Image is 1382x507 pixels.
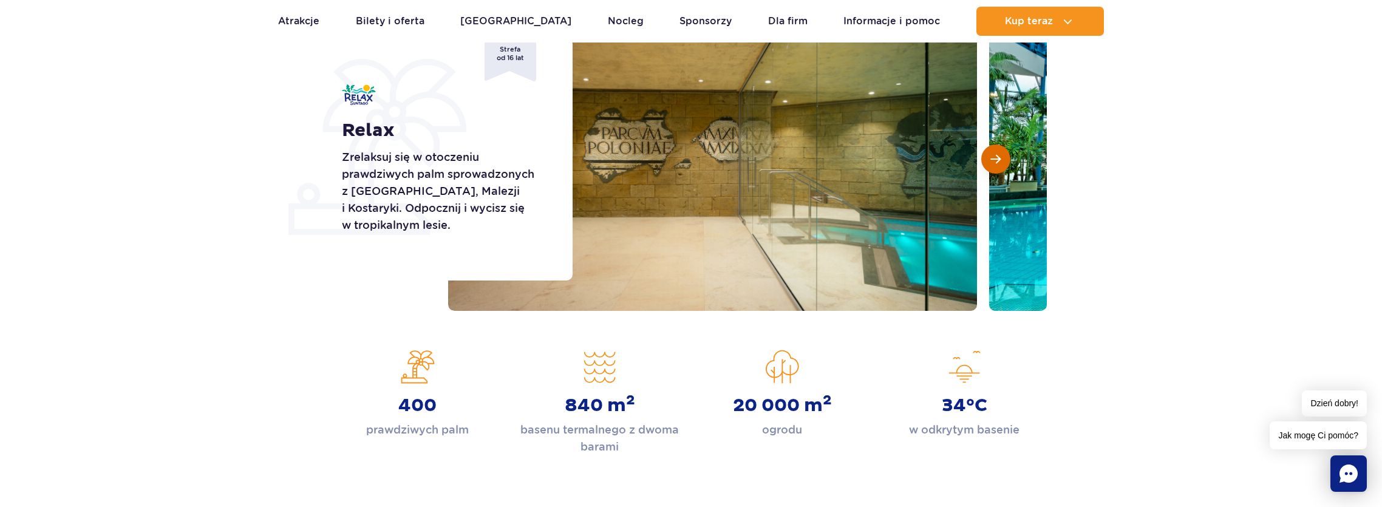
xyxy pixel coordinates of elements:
button: Następny slajd [981,145,1010,174]
div: Chat [1330,455,1367,492]
a: Dla firm [768,7,808,36]
p: prawdziwych palm [366,421,469,438]
strong: 840 m [565,395,635,417]
span: Dzień dobry! [1302,390,1367,417]
a: Atrakcje [278,7,319,36]
strong: 20 000 m [733,395,832,417]
strong: 34°C [942,395,987,417]
span: Jak mogę Ci pomóc? [1270,421,1367,449]
p: Zrelaksuj się w otoczeniu prawdziwych palm sprowadzonych z [GEOGRAPHIC_DATA], Malezji i Kostaryki... [342,149,545,234]
a: Bilety i oferta [356,7,424,36]
a: [GEOGRAPHIC_DATA] [460,7,571,36]
h1: Relax [342,120,545,141]
a: Nocleg [608,7,644,36]
p: ogrodu [762,421,802,438]
sup: 2 [626,392,635,409]
p: w odkrytym basenie [909,421,1019,438]
strong: 400 [398,395,437,417]
p: basenu termalnego z dwoma barami [518,421,682,455]
span: Strefa od 16 lat [485,35,536,81]
img: Relax [342,84,376,105]
a: Informacje i pomoc [843,7,940,36]
a: Sponsorzy [679,7,732,36]
sup: 2 [823,392,832,409]
button: Kup teraz [976,7,1104,36]
span: Kup teraz [1005,16,1053,27]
